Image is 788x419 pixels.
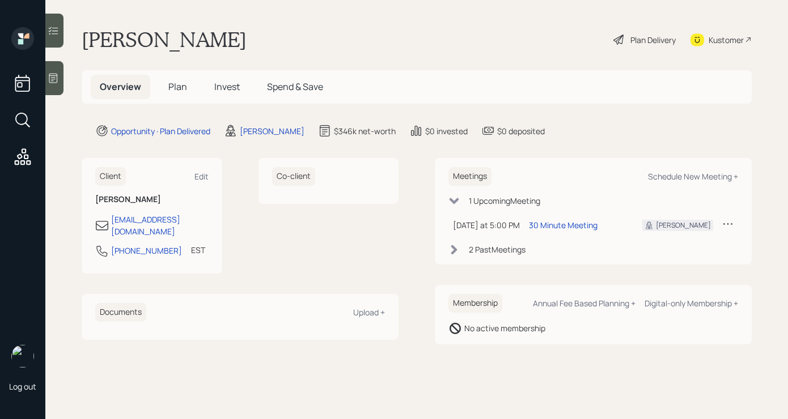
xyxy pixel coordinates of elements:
[194,171,209,182] div: Edit
[425,125,468,137] div: $0 invested
[111,213,209,237] div: [EMAIL_ADDRESS][DOMAIN_NAME]
[95,195,209,204] h6: [PERSON_NAME]
[214,80,240,93] span: Invest
[497,125,545,137] div: $0 deposited
[272,167,315,186] h6: Co-client
[267,80,323,93] span: Spend & Save
[168,80,187,93] span: Plan
[95,167,126,186] h6: Client
[334,125,396,137] div: $346k net-worth
[453,219,520,231] div: [DATE] at 5:00 PM
[82,27,247,52] h1: [PERSON_NAME]
[9,381,36,392] div: Log out
[448,167,492,186] h6: Meetings
[111,125,210,137] div: Opportunity · Plan Delivered
[353,307,385,318] div: Upload +
[645,298,738,309] div: Digital-only Membership +
[448,294,502,313] h6: Membership
[709,34,744,46] div: Kustomer
[95,303,146,322] h6: Documents
[191,244,205,256] div: EST
[630,34,676,46] div: Plan Delivery
[111,245,182,256] div: [PHONE_NUMBER]
[11,345,34,367] img: aleksandra-headshot.png
[529,219,598,231] div: 30 Minute Meeting
[648,171,738,182] div: Schedule New Meeting +
[469,243,526,255] div: 2 Past Meeting s
[240,125,304,137] div: [PERSON_NAME]
[469,195,540,207] div: 1 Upcoming Meeting
[533,298,636,309] div: Annual Fee Based Planning +
[464,322,545,334] div: No active membership
[656,220,711,230] div: [PERSON_NAME]
[100,80,141,93] span: Overview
